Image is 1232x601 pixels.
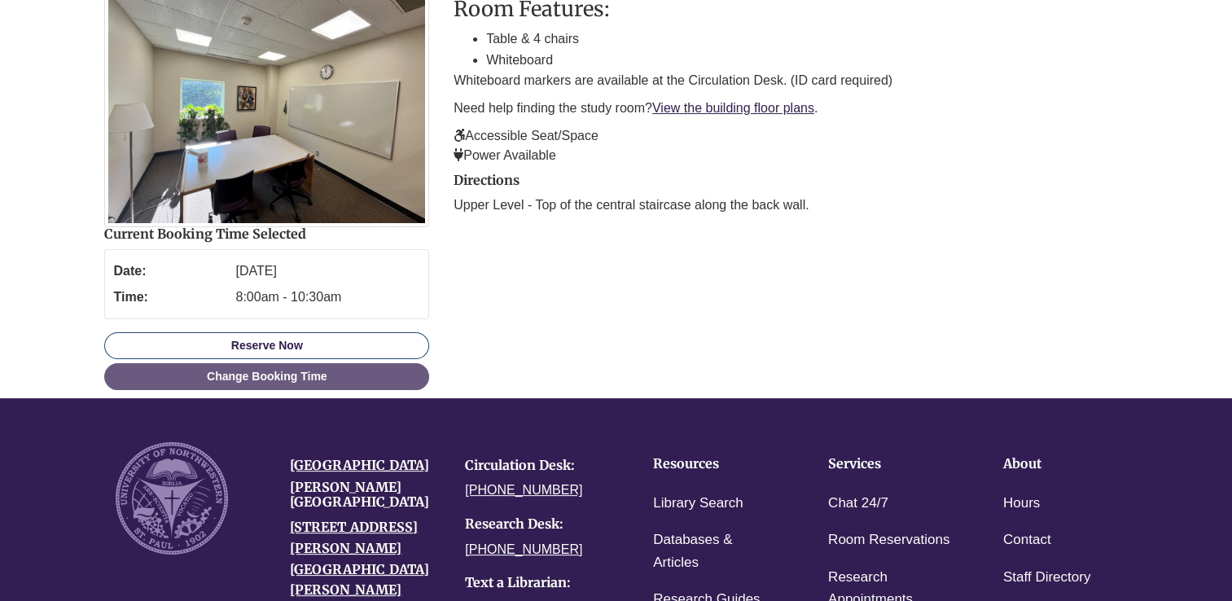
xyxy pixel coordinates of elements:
[465,542,582,556] a: [PHONE_NUMBER]
[290,480,441,509] h4: [PERSON_NAME][GEOGRAPHIC_DATA]
[454,195,1127,215] p: Upper Level - Top of the central staircase along the back wall.
[653,492,743,515] a: Library Search
[454,173,1127,216] div: directions
[653,529,778,574] a: Databases & Articles
[454,71,1127,90] p: Whiteboard markers are available at the Circulation Desk. (ID card required)
[104,227,429,242] h2: Current Booking Time Selected
[104,363,429,390] a: Change Booking Time
[116,442,229,555] img: UNW seal
[235,258,420,284] dd: [DATE]
[465,483,582,497] a: [PHONE_NUMBER]
[465,458,616,473] h4: Circulation Desk:
[290,519,429,598] a: [STREET_ADDRESS][PERSON_NAME][GEOGRAPHIC_DATA][PERSON_NAME]
[828,529,949,552] a: Room Reservations
[104,332,429,359] button: Reserve Now
[1003,492,1040,515] a: Hours
[486,50,1127,71] li: Whiteboard
[465,517,616,532] h4: Research Desk:
[113,258,227,284] dt: Date:
[486,29,1127,50] li: Table & 4 chairs
[454,126,1127,165] p: Accessible Seat/Space Power Available
[454,99,1127,118] p: Need help finding the study room? .
[828,492,888,515] a: Chat 24/7
[1003,457,1128,472] h4: About
[465,576,616,590] h4: Text a Librarian:
[290,457,429,473] a: [GEOGRAPHIC_DATA]
[652,101,814,115] a: View the building floor plans
[653,457,778,472] h4: Resources
[1003,566,1090,590] a: Staff Directory
[235,284,420,310] dd: 8:00am - 10:30am
[454,173,1127,188] h2: Directions
[1003,529,1051,552] a: Contact
[828,457,953,472] h4: Services
[113,284,227,310] dt: Time:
